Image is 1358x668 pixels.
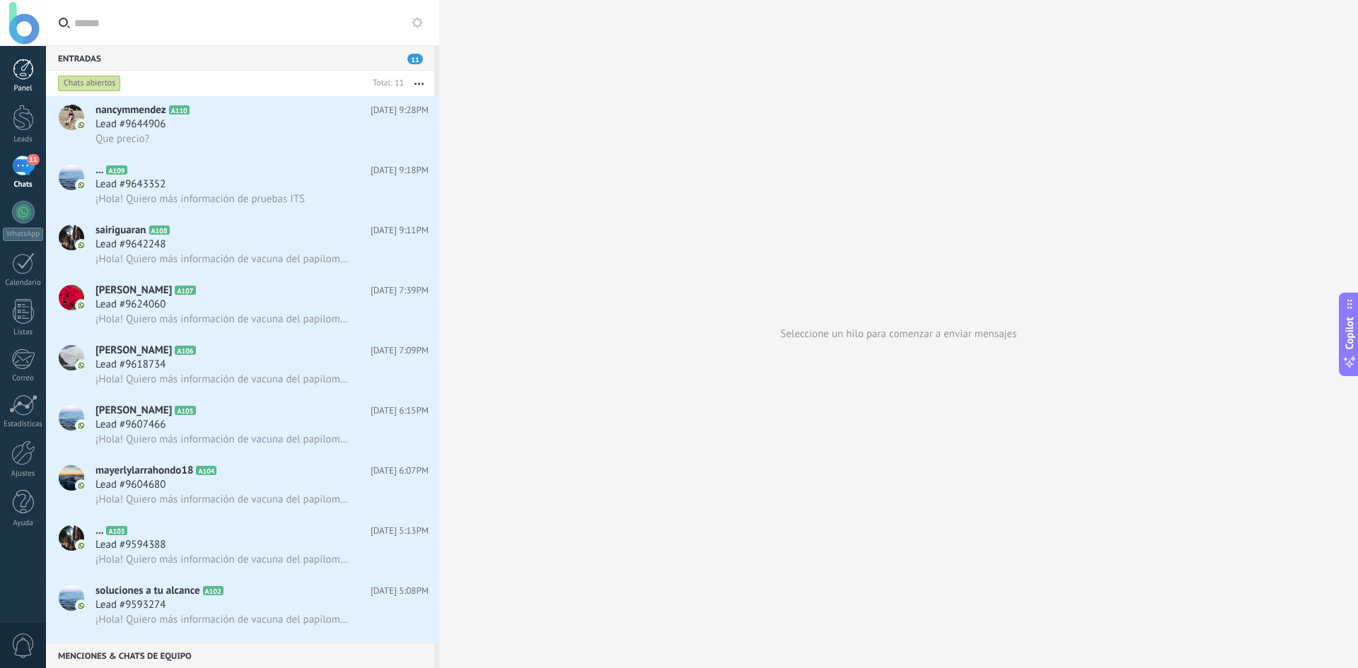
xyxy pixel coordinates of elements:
span: ¡Hola! Quiero más información de vacuna del papiloma humano. [95,553,351,566]
span: [DATE] 9:28PM [371,103,429,117]
a: avataricon[PERSON_NAME]A107[DATE] 7:39PMLead #9624060¡Hola! Quiero más información de vacuna del ... [46,276,439,336]
img: icon [76,120,86,130]
span: Lead #9618734 [95,358,166,372]
span: [PERSON_NAME] [95,283,172,298]
span: Copilot [1342,317,1357,349]
span: ¡Hola! Quiero más información de pruebas ITS [95,192,305,206]
div: Chats [3,180,44,189]
a: avataricon...A103[DATE] 5:13PMLead #9594388¡Hola! Quiero más información de vacuna del papiloma h... [46,517,439,576]
div: Menciones & Chats de equipo [46,643,434,668]
span: [PERSON_NAME] [95,404,172,418]
span: Lead #9644906 [95,117,166,131]
span: [DATE] 6:15PM [371,404,429,418]
span: A108 [149,225,170,235]
span: Lead #9624060 [95,298,166,312]
span: ¡Hola! Quiero más información de vacuna del papiloma humano. [95,433,351,446]
span: Lead #9642248 [95,238,166,252]
span: ... [95,524,103,538]
div: Leads [3,135,44,144]
a: avatariconmayerlylarrahondo18A104[DATE] 6:07PMLead #9604680¡Hola! Quiero más información de vacun... [46,457,439,516]
div: Listas [3,328,44,337]
span: ¡Hola! Quiero más información de vacuna del papiloma humano. [95,493,351,506]
span: A110 [169,105,190,115]
span: A105 [175,406,195,415]
span: nancymmendez [95,103,166,117]
a: avatariconnancymmendezA110[DATE] 9:28PMLead #9644906Que precio? [46,96,439,156]
span: sairiguaran [95,223,146,238]
a: avatariconsoluciones a tu alcanceA102[DATE] 5:08PMLead #9593274¡Hola! Quiero más información de v... [46,577,439,636]
img: icon [76,240,86,250]
span: A109 [106,165,127,175]
span: [DATE] 6:07PM [371,464,429,478]
div: Entradas [46,45,434,71]
img: icon [76,541,86,551]
div: Panel [3,84,44,93]
span: 11 [27,154,39,165]
span: [DATE] 9:18PM [371,163,429,177]
span: Lead #9607466 [95,418,166,432]
span: soluciones a tu alcance [95,584,200,598]
div: WhatsApp [3,228,43,241]
span: 11 [407,54,423,64]
button: Más [404,71,434,96]
span: ¡Hola! Quiero más información de vacuna del papiloma humano. [95,373,351,386]
span: Lead #9594388 [95,538,166,552]
div: Calendario [3,279,44,288]
div: Correo [3,374,44,383]
img: icon [76,300,86,310]
a: avataricon[PERSON_NAME]A106[DATE] 7:09PMLead #9618734¡Hola! Quiero más información de vacuna del ... [46,336,439,396]
div: Ajustes [3,469,44,479]
a: avataricon[PERSON_NAME]A105[DATE] 6:15PMLead #9607466¡Hola! Quiero más información de vacuna del ... [46,397,439,456]
div: Ayuda [3,519,44,528]
span: ¡Hola! Quiero más información de vacuna del papiloma humano. [95,613,351,626]
span: A102 [203,586,224,595]
span: A103 [106,526,127,535]
div: Estadísticas [3,420,44,429]
img: icon [76,601,86,611]
a: avataricon...A109[DATE] 9:18PMLead #9643352¡Hola! Quiero más información de pruebas ITS [46,156,439,216]
span: [DATE] 7:09PM [371,344,429,358]
span: [DATE] 5:08PM [371,584,429,598]
span: A104 [196,466,216,475]
span: [DATE] 5:13PM [371,524,429,538]
span: ... [95,163,103,177]
span: A106 [175,346,195,355]
img: icon [76,361,86,370]
span: [DATE] 7:39PM [371,283,429,298]
img: icon [76,481,86,491]
span: Lead #9593274 [95,598,166,612]
span: Que precio? [95,132,149,146]
span: A107 [175,286,195,295]
span: [PERSON_NAME] [95,344,172,358]
span: Lead #9643352 [95,177,166,192]
span: mayerlylarrahondo18 [95,464,193,478]
a: avatariconsairiguaranA108[DATE] 9:11PMLead #9642248¡Hola! Quiero más información de vacuna del pa... [46,216,439,276]
span: ¡Hola! Quiero más información de vacuna del papiloma humano. [95,252,351,266]
span: Lead #9604680 [95,478,166,492]
div: Chats abiertos [58,75,121,92]
div: Total: 11 [367,76,404,90]
span: [DATE] 9:11PM [371,223,429,238]
img: icon [76,180,86,190]
img: icon [76,421,86,430]
span: ¡Hola! Quiero más información de vacuna del papiloma humano. [95,312,351,326]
